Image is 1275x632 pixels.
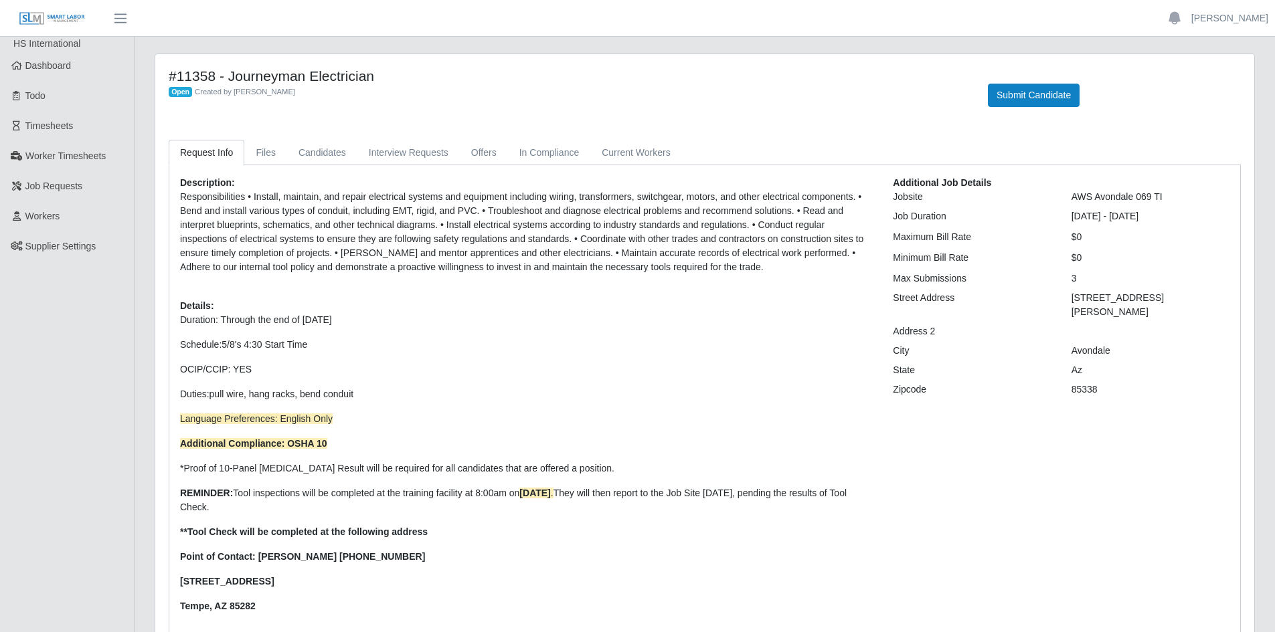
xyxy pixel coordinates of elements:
[180,387,873,401] p: Duties:
[180,576,274,587] strong: [STREET_ADDRESS]
[883,209,1061,223] div: Job Duration
[1061,344,1240,358] div: Avondale
[1191,11,1268,25] a: [PERSON_NAME]
[25,120,74,131] span: Timesheets
[169,68,968,84] h4: #11358 - Journeyman Electrician
[180,413,333,424] span: Language Preferences: English Only
[180,526,428,537] strong: **Tool Check will be completed at the following address
[169,140,244,166] a: Request Info
[25,241,96,251] span: Supplier Settings
[180,300,214,311] b: Details:
[1061,383,1240,397] div: 85338
[508,140,591,166] a: In Compliance
[1061,363,1240,377] div: Az
[180,362,873,377] p: OCIP/CCIP: YES
[180,177,235,188] b: Description:
[883,344,1061,358] div: City
[180,338,873,352] p: Schedule:
[25,211,60,221] span: Workers
[287,140,357,166] a: Candidates
[169,87,192,98] span: Open
[1061,209,1240,223] div: [DATE] - [DATE]
[180,486,873,514] p: Tool inspections will be completed at the training facility at 8:00am on They will then report to...
[519,488,553,498] span: .
[883,363,1061,377] div: State
[25,90,46,101] span: Todo
[25,181,83,191] span: Job Requests
[883,230,1061,244] div: Maximum Bill Rate
[519,488,550,498] strong: [DATE]
[25,150,106,161] span: Worker Timesheets
[893,177,991,188] b: Additional Job Details
[209,389,354,399] span: pull wire, hang racks, bend conduit
[222,339,307,350] span: 5/8's 4:30 Start Time
[180,438,327,449] strong: Additional Compliance: OSHA 10
[1061,291,1240,319] div: [STREET_ADDRESS][PERSON_NAME]
[883,190,1061,204] div: Jobsite
[13,38,80,49] span: HS International
[180,461,873,476] p: *Proof of 10-Panel [MEDICAL_DATA] Result will be required for all candidates that are offered a p...
[460,140,508,166] a: Offers
[180,488,233,498] strong: REMINDER:
[180,190,873,274] p: Responsibilities • Install, maintain, and repair electrical systems and equipment including wirin...
[883,383,1061,397] div: Zipcode
[180,601,256,611] strong: Tempe, AZ 85282
[1061,251,1240,265] div: $0
[25,60,72,71] span: Dashboard
[883,324,1061,338] div: Address 2
[988,84,1080,107] button: Submit Candidate
[244,140,287,166] a: Files
[883,291,1061,319] div: Street Address
[883,272,1061,286] div: Max Submissions
[1061,230,1240,244] div: $0
[195,88,295,96] span: Created by [PERSON_NAME]
[1061,190,1240,204] div: AWS Avondale 069 TI
[1061,272,1240,286] div: 3
[590,140,681,166] a: Current Workers
[883,251,1061,265] div: Minimum Bill Rate
[180,313,873,327] p: Duration: Through the end of [DATE]
[19,11,86,26] img: SLM Logo
[357,140,460,166] a: Interview Requests
[180,551,425,562] strong: Point of Contact: [PERSON_NAME] [PHONE_NUMBER]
